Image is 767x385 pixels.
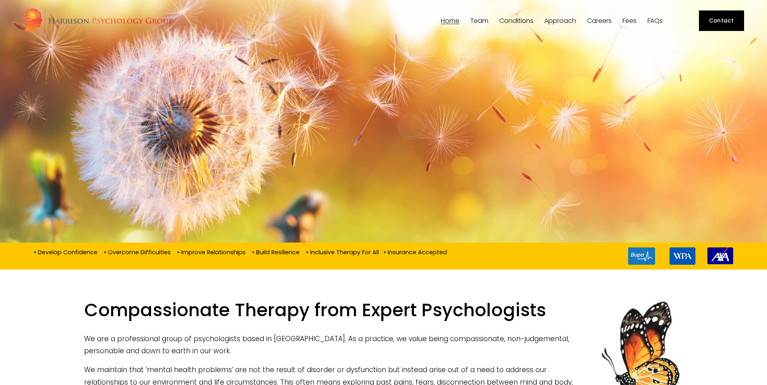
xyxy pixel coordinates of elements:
[34,247,447,256] p: • Develop Confidence • Overcome Difficulties • Improve Relationships • Build Resilience • Inclusi...
[699,10,744,31] a: Contact
[499,17,533,25] a: folder dropdown
[544,17,576,25] a: folder dropdown
[587,17,612,25] a: Careers
[499,18,533,24] span: Conditions
[470,17,488,25] a: folder dropdown
[84,299,682,326] h1: Compassionate Therapy from Expert Psychologists
[470,18,488,24] span: Team
[622,17,637,25] a: Fees
[647,17,663,25] a: FAQs
[544,18,576,24] span: Approach
[84,333,682,357] p: We are a professional group of psychologists based in [GEOGRAPHIC_DATA]. As a practice, we value ...
[441,17,459,25] a: Home
[23,8,173,34] img: Harrison Psychology Group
